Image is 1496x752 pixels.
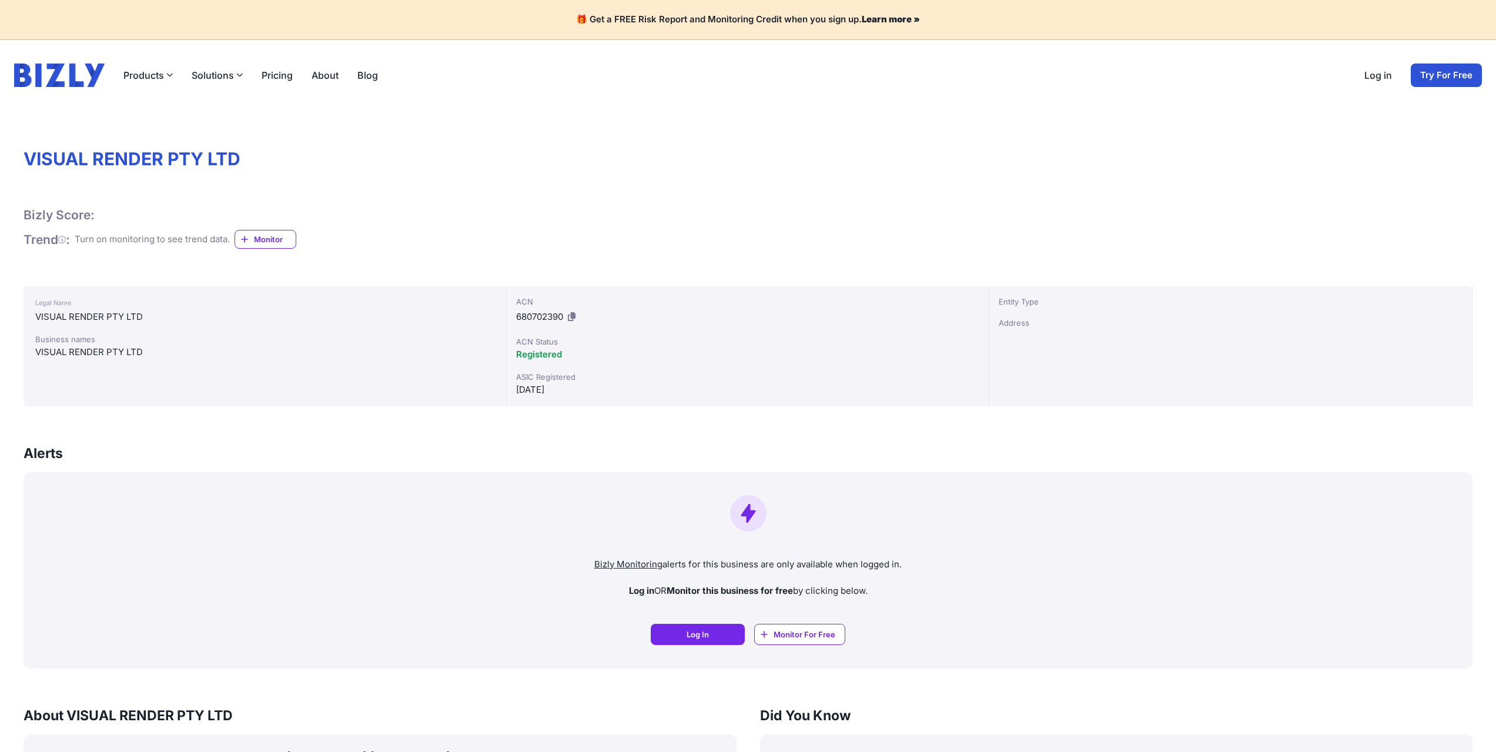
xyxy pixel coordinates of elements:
[14,14,1482,25] h4: 🎁 Get a FREE Risk Report and Monitoring Credit when you sign up.
[1364,68,1392,82] a: Log in
[235,230,296,249] a: Monitor
[24,232,70,248] h1: Trend :
[516,311,563,322] span: 680702390
[754,624,845,645] a: Monitor For Free
[760,706,1473,725] h3: Did You Know
[357,68,378,82] a: Blog
[75,233,230,246] div: Turn on monitoring to see trend data.
[35,333,494,345] div: Business names
[999,317,1462,329] div: Address
[774,629,835,640] span: Monitor For Free
[35,345,494,359] div: VISUAL RENDER PTY LTD
[594,559,662,570] a: Bizly Monitoring
[24,207,95,223] h1: Bizly Score:
[516,296,980,308] div: ACN
[35,310,494,324] div: VISUAL RENDER PTY LTD
[192,68,243,82] button: Solutions
[516,349,562,360] span: Registered
[24,706,737,725] h3: About VISUAL RENDER PTY LTD
[862,14,920,25] a: Learn more »
[262,68,293,82] a: Pricing
[24,148,1472,169] h1: VISUAL RENDER PTY LTD
[123,68,173,82] button: Products
[516,336,980,347] div: ACN Status
[516,383,980,397] div: [DATE]
[35,296,494,310] div: Legal Name
[312,68,339,82] a: About
[667,585,793,596] strong: Monitor this business for free
[687,629,709,640] span: Log In
[651,624,745,645] a: Log In
[33,584,1463,598] p: OR by clicking below.
[999,296,1462,308] div: Entity Type
[1411,63,1482,87] a: Try For Free
[516,371,980,383] div: ASIC Registered
[629,585,654,596] strong: Log in
[254,233,296,245] span: Monitor
[24,444,63,463] h3: Alerts
[33,558,1463,571] p: alerts for this business are only available when logged in.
